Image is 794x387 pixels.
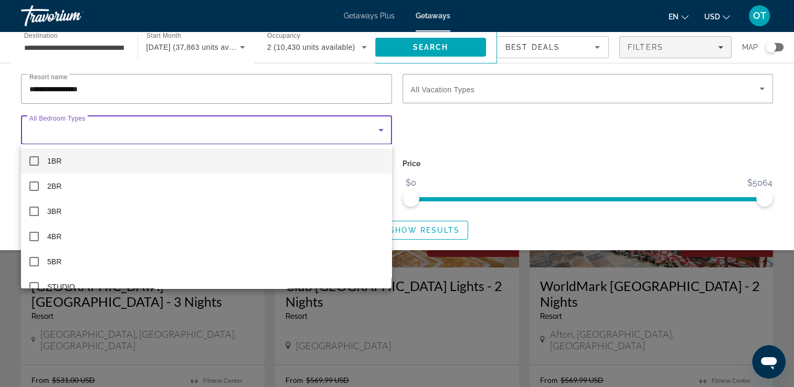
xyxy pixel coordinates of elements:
[47,255,61,268] span: 5BR
[47,155,61,167] span: 1BR
[47,205,61,218] span: 3BR
[752,345,786,379] iframe: Button to launch messaging window
[47,180,61,192] span: 2BR
[47,230,61,243] span: 4BR
[47,281,75,293] span: STUDIO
